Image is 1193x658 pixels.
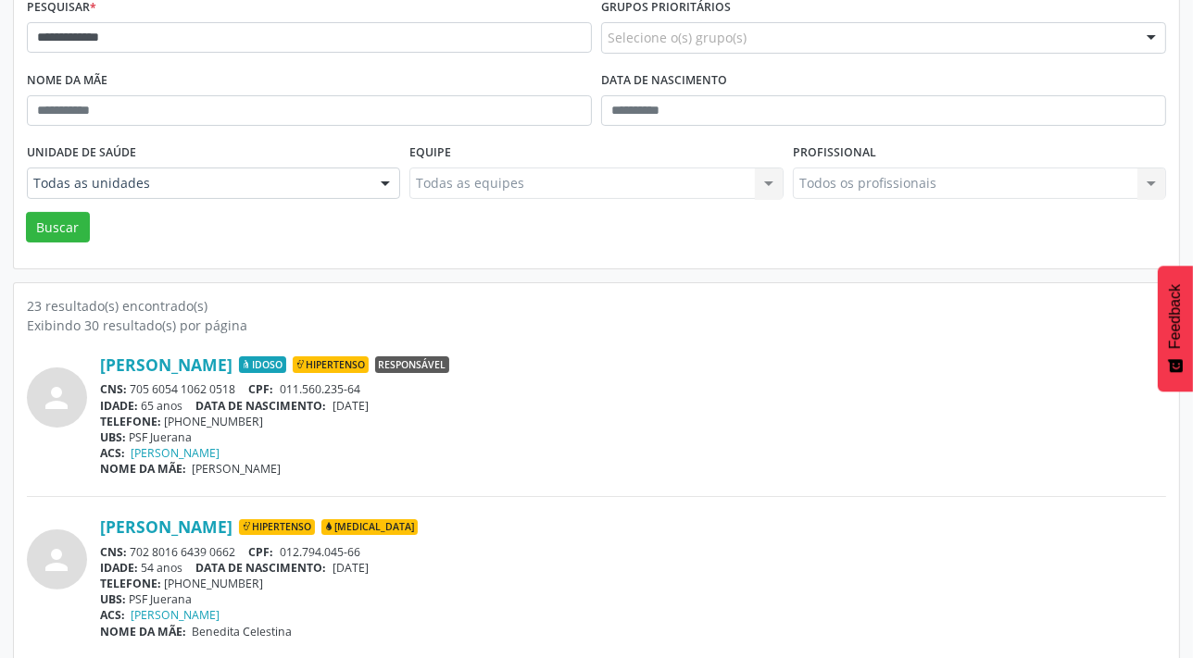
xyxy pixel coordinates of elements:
div: PSF Juerana [100,429,1166,445]
span: ACS: [100,445,125,461]
label: Equipe [409,139,451,168]
span: [MEDICAL_DATA] [321,519,418,536]
div: [PHONE_NUMBER] [100,576,1166,591]
div: 705 6054 1062 0518 [100,381,1166,397]
label: Unidade de saúde [27,139,136,168]
span: Responsável [375,356,449,373]
button: Buscar [26,212,90,243]
span: IDADE: [100,560,138,576]
span: NOME DA MÃE: [100,461,186,477]
a: [PERSON_NAME] [132,607,220,623]
span: UBS: [100,591,126,607]
div: 702 8016 6439 0662 [100,544,1166,560]
span: Hipertenso [239,519,315,536]
span: 012.794.045-66 [280,544,360,560]
div: 65 anos [100,398,1166,414]
span: 011.560.235-64 [280,381,360,397]
span: CNS: [100,544,127,560]
label: Nome da mãe [27,67,107,95]
div: 23 resultado(s) encontrado(s) [27,296,1166,316]
span: [DATE] [333,560,369,576]
span: IDADE: [100,398,138,414]
span: NOME DA MÃE: [100,624,186,639]
span: [DATE] [333,398,369,414]
label: Data de nascimento [601,67,727,95]
div: PSF Juerana [100,591,1166,607]
button: Feedback - Mostrar pesquisa [1158,266,1193,391]
span: DATA DE NASCIMENTO: [196,398,327,414]
div: [PHONE_NUMBER] [100,414,1166,429]
span: CPF: [249,381,274,397]
i: person [41,381,74,415]
span: TELEFONE: [100,576,161,591]
span: Idoso [239,356,286,373]
div: 54 anos [100,560,1166,576]
a: [PERSON_NAME] [100,354,232,375]
span: CNS: [100,381,127,397]
label: Profissional [793,139,876,168]
span: ACS: [100,607,125,623]
i: person [41,543,74,577]
span: [PERSON_NAME] [193,461,282,477]
a: [PERSON_NAME] [100,516,232,537]
div: Exibindo 30 resultado(s) por página [27,316,1166,335]
span: Feedback [1167,284,1184,349]
span: Selecione o(s) grupo(s) [608,28,747,47]
span: Todas as unidades [33,174,362,192]
span: TELEFONE: [100,414,161,429]
span: CPF: [249,544,274,560]
span: DATA DE NASCIMENTO: [196,560,327,576]
span: Benedita Celestina [193,624,293,639]
span: UBS: [100,429,126,445]
a: [PERSON_NAME] [132,445,220,461]
span: Hipertenso [293,356,369,373]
